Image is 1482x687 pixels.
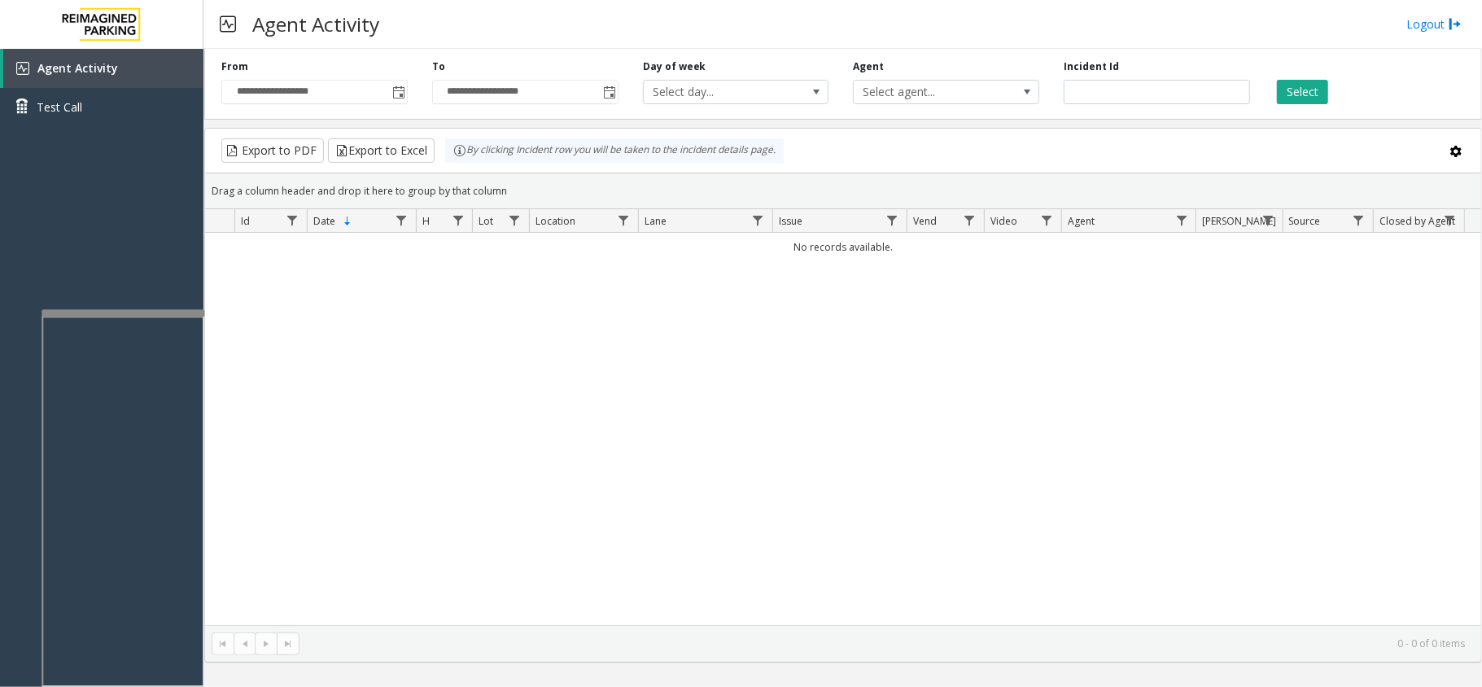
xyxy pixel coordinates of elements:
[389,81,407,103] span: Toggle popup
[341,215,354,228] span: Sortable
[503,209,525,231] a: Lot Filter Menu
[1406,15,1462,33] a: Logout
[1348,209,1370,231] a: Source Filter Menu
[432,59,445,74] label: To
[881,209,903,231] a: Issue Filter Menu
[447,209,469,231] a: H Filter Menu
[1064,59,1119,74] label: Incident Id
[205,233,1481,261] td: No records available.
[1379,214,1455,228] span: Closed by Agent
[1257,209,1279,231] a: Parker Filter Menu
[205,209,1481,625] div: Data table
[241,214,250,228] span: Id
[1449,15,1462,33] img: logout
[600,81,618,103] span: Toggle popup
[536,214,575,228] span: Location
[328,138,435,163] button: Export to Excel
[1068,214,1095,228] span: Agent
[37,60,118,76] span: Agent Activity
[221,138,324,163] button: Export to PDF
[309,637,1465,650] kendo-pager-info: 0 - 0 of 0 items
[913,214,937,228] span: Vend
[613,209,635,231] a: Location Filter Menu
[282,209,304,231] a: Id Filter Menu
[1439,209,1461,231] a: Closed by Agent Filter Menu
[779,214,802,228] span: Issue
[221,59,248,74] label: From
[313,214,335,228] span: Date
[1036,209,1058,231] a: Video Filter Menu
[16,62,29,75] img: 'icon'
[453,144,466,157] img: infoIcon.svg
[422,214,430,228] span: H
[644,81,791,103] span: Select day...
[1203,214,1277,228] span: [PERSON_NAME]
[1170,209,1192,231] a: Agent Filter Menu
[990,214,1017,228] span: Video
[959,209,981,231] a: Vend Filter Menu
[643,59,706,74] label: Day of week
[205,177,1481,205] div: Drag a column header and drop it here to group by that column
[479,214,494,228] span: Lot
[747,209,769,231] a: Lane Filter Menu
[1289,214,1321,228] span: Source
[37,98,82,116] span: Test Call
[3,49,203,88] a: Agent Activity
[391,209,413,231] a: Date Filter Menu
[244,4,387,44] h3: Agent Activity
[445,138,784,163] div: By clicking Incident row you will be taken to the incident details page.
[854,81,1001,103] span: Select agent...
[645,214,667,228] span: Lane
[1277,80,1328,104] button: Select
[220,4,236,44] img: pageIcon
[853,59,884,74] label: Agent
